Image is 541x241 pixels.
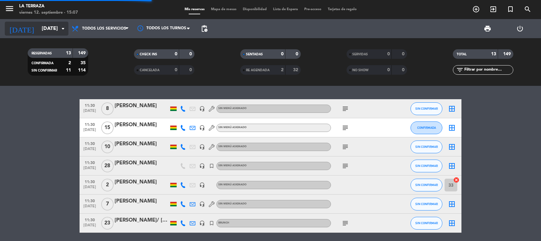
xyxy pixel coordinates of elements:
[181,8,208,11] span: Mis reservas
[115,121,169,129] div: [PERSON_NAME]
[199,220,205,226] i: headset_mic
[32,52,52,55] span: RESERVADAS
[504,19,536,38] div: LOG OUT
[415,145,438,148] span: SIN CONFIRMAR
[246,53,263,56] span: SENTADAS
[189,52,193,56] strong: 0
[352,69,369,72] span: NO SHOW
[208,8,240,11] span: Mapa de mesas
[101,217,114,230] span: 23
[82,178,98,185] span: 11:30
[464,66,513,73] input: Filtrar por nombre...
[82,26,126,31] span: Todos los servicios
[82,159,98,166] span: 11:30
[82,223,98,231] span: [DATE]
[218,164,247,167] span: Sin menú asignado
[341,105,349,113] i: subject
[296,52,299,56] strong: 0
[175,68,177,72] strong: 0
[472,5,480,13] i: add_circle_outline
[59,25,67,32] i: arrow_drop_down
[82,120,98,128] span: 11:30
[281,68,284,72] strong: 2
[209,220,214,226] i: turned_in_not
[387,52,390,56] strong: 0
[417,126,436,129] span: CONFIRMADA
[293,68,299,72] strong: 32
[82,204,98,211] span: [DATE]
[489,5,497,13] i: exit_to_app
[281,52,284,56] strong: 0
[411,217,442,230] button: SIN CONFIRMAR
[82,109,98,116] span: [DATE]
[218,126,247,129] span: Sin menú asignado
[199,163,205,169] i: headset_mic
[199,144,205,150] i: headset_mic
[457,53,467,56] span: TOTAL
[199,201,205,207] i: headset_mic
[341,143,349,151] i: subject
[82,185,98,192] span: [DATE]
[82,216,98,223] span: 11:30
[82,140,98,147] span: 11:30
[415,221,438,225] span: SIN CONFIRMAR
[411,102,442,115] button: SIN CONFIRMAR
[5,4,14,13] i: menu
[218,183,247,186] span: Sin menú asignado
[301,8,325,11] span: Pre-acceso
[200,25,208,32] span: pending_actions
[246,69,270,72] span: RE AGENDADA
[448,143,456,151] i: border_all
[82,128,98,135] span: [DATE]
[415,107,438,110] span: SIN CONFIRMAR
[115,159,169,167] div: [PERSON_NAME]
[199,106,205,112] i: headset_mic
[101,179,114,191] span: 2
[115,102,169,110] div: [PERSON_NAME]
[189,68,193,72] strong: 0
[78,51,87,55] strong: 149
[115,216,169,224] div: [PERSON_NAME]/ [PERSON_NAME]
[456,66,464,74] i: filter_list
[411,160,442,172] button: SIN CONFIRMAR
[115,197,169,205] div: [PERSON_NAME]
[78,68,87,72] strong: 114
[218,107,247,110] span: Sin menú asignado
[352,53,368,56] span: SERVIDAS
[415,183,438,187] span: SIN CONFIRMAR
[218,203,247,205] span: Sin menú asignado
[19,10,78,16] div: viernes 12. septiembre - 15:07
[5,22,39,36] i: [DATE]
[68,61,71,65] strong: 2
[101,121,114,134] span: 15
[387,68,390,72] strong: 0
[81,61,87,65] strong: 35
[411,198,442,210] button: SIN CONFIRMAR
[341,162,349,170] i: subject
[402,52,406,56] strong: 0
[448,162,456,170] i: border_all
[101,198,114,210] span: 7
[218,222,229,224] span: BRUNCH
[415,164,438,168] span: SIN CONFIRMAR
[411,179,442,191] button: SIN CONFIRMAR
[115,178,169,186] div: [PERSON_NAME]
[19,3,78,10] div: La Terraza
[448,105,456,113] i: border_all
[101,141,114,153] span: 10
[524,5,531,13] i: search
[240,8,270,11] span: Disponibilidad
[402,68,406,72] strong: 0
[209,163,214,169] i: turned_in_not
[32,62,53,65] span: CONFIRMADA
[82,197,98,204] span: 11:30
[341,124,349,132] i: subject
[199,182,205,188] i: headset_mic
[140,53,157,56] span: CHECK INS
[82,147,98,154] span: [DATE]
[507,5,514,13] i: turned_in_not
[325,8,360,11] span: Tarjetas de regalo
[140,69,159,72] span: CANCELADA
[101,160,114,172] span: 28
[270,8,301,11] span: Lista de Espera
